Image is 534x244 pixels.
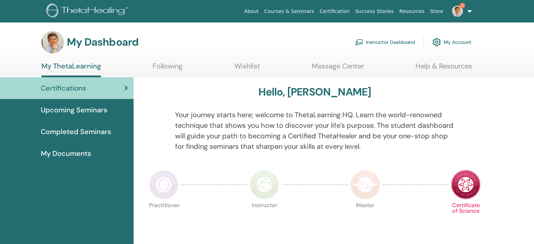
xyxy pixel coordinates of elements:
span: Certifications [41,83,86,93]
img: Certificate of Science [451,170,481,199]
a: Certification [317,5,352,18]
a: Resources [397,5,427,18]
span: Upcoming Seminars [41,105,107,115]
h3: Hello, [PERSON_NAME] [258,86,371,98]
a: Instructor Dashboard [355,34,415,50]
img: Master [350,170,380,199]
img: chalkboard-teacher.svg [355,39,363,45]
p: Master [350,203,380,232]
h3: My Dashboard [67,36,139,48]
img: cog.svg [432,36,441,48]
img: default.jpg [41,31,64,53]
p: Your journey starts here; welcome to ThetaLearning HQ. Learn the world-renowned technique that sh... [175,110,454,152]
a: Following [153,62,182,75]
a: Wishlist [234,62,260,75]
img: Practitioner [149,170,179,199]
a: Store [427,5,446,18]
span: 4 [459,3,465,8]
a: Success Stories [353,5,397,18]
span: My Documents [41,148,91,159]
img: default.jpg [452,6,463,17]
a: Help & Resources [416,62,472,75]
a: About [241,5,261,18]
a: Message Center [312,62,364,75]
img: logo.png [46,4,130,19]
p: Certificate of Science [451,203,481,232]
p: Practitioner [149,203,179,232]
img: Instructor [250,170,279,199]
span: Completed Seminars [41,126,111,137]
a: My ThetaLearning [41,62,101,77]
a: Courses & Seminars [262,5,317,18]
a: My Account [432,34,471,50]
p: Instructor [250,203,279,232]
